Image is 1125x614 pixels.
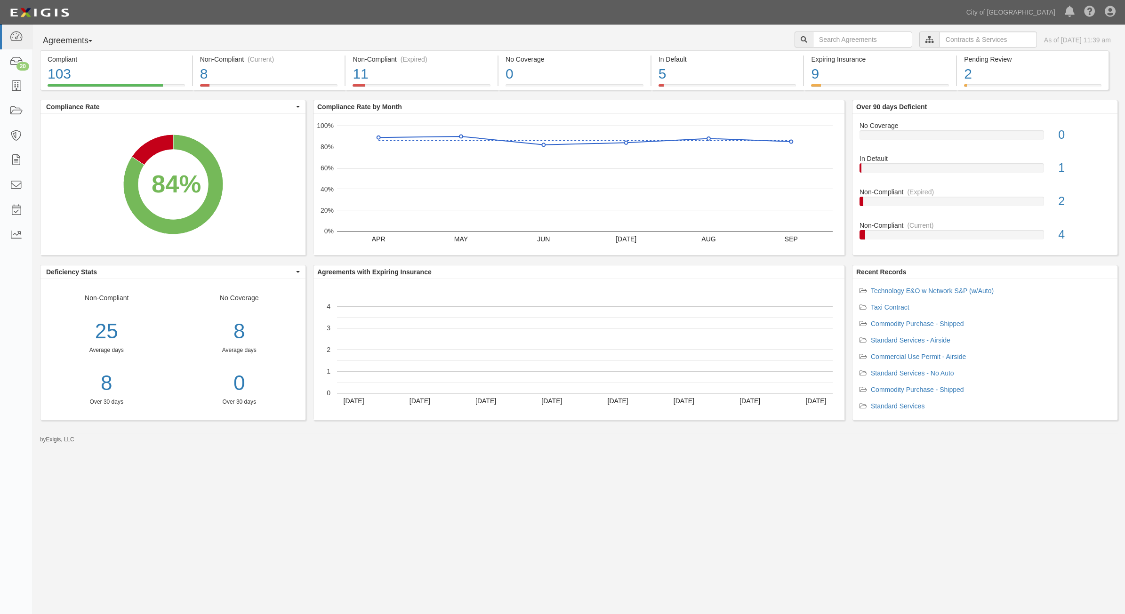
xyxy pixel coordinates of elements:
[353,64,490,84] div: 11
[608,397,628,405] text: [DATE]
[871,353,966,360] a: Commercial Use Permit - Airside
[248,55,274,64] div: (Current)
[1051,226,1117,243] div: 4
[321,185,334,193] text: 40%
[1051,193,1117,210] div: 2
[40,436,74,444] small: by
[852,187,1117,197] div: Non-Compliant
[321,143,334,151] text: 80%
[871,336,950,344] a: Standard Services - Airside
[616,235,636,243] text: [DATE]
[871,303,909,311] a: Taxi Contract
[537,235,550,243] text: JUN
[739,397,760,405] text: [DATE]
[701,235,715,243] text: AUG
[852,121,1117,130] div: No Coverage
[327,346,330,353] text: 2
[193,84,345,92] a: Non-Compliant(Current)8
[785,235,798,243] text: SEP
[317,103,402,111] b: Compliance Rate by Month
[180,368,299,398] a: 0
[871,287,994,295] a: Technology E&O w Network S&P (w/Auto)
[40,114,305,255] div: A chart.
[964,64,1101,84] div: 2
[321,206,334,214] text: 20%
[811,55,949,64] div: Expiring Insurance
[353,55,490,64] div: Non-Compliant (Expired)
[1051,159,1117,176] div: 1
[541,397,562,405] text: [DATE]
[152,166,201,201] div: 84%
[327,389,330,397] text: 0
[1044,35,1111,45] div: As of [DATE] 11:39 am
[813,32,912,48] input: Search Agreements
[180,317,299,346] div: 8
[40,317,173,346] div: 25
[48,55,185,64] div: Compliant
[317,268,432,276] b: Agreements with Expiring Insurance
[46,267,294,277] span: Deficiency Stats
[871,386,964,393] a: Commodity Purchase - Shipped
[346,84,498,92] a: Non-Compliant(Expired)11
[659,55,796,64] div: In Default
[46,436,74,443] a: Exigis, LLC
[7,4,72,21] img: logo-5460c22ac91f19d4615b14bd174203de0afe785f0fc80cf4dbbc73dc1793850b.png
[327,324,330,332] text: 3
[40,32,111,50] button: Agreements
[401,55,427,64] div: (Expired)
[907,187,934,197] div: (Expired)
[856,268,907,276] b: Recent Records
[40,84,192,92] a: Compliant103
[324,227,334,235] text: 0%
[313,279,844,420] div: A chart.
[200,64,338,84] div: 8
[957,84,1109,92] a: Pending Review2
[907,221,933,230] div: (Current)
[674,397,694,405] text: [DATE]
[852,154,1117,163] div: In Default
[40,293,173,406] div: Non-Compliant
[40,100,305,113] button: Compliance Rate
[940,32,1037,48] input: Contracts & Services
[1084,7,1095,18] i: Help Center - Complianz
[410,397,430,405] text: [DATE]
[40,398,173,406] div: Over 30 days
[852,221,1117,230] div: Non-Compliant
[16,62,29,71] div: 20
[173,293,306,406] div: No Coverage
[651,84,804,92] a: In Default5
[48,64,185,84] div: 103
[475,397,496,405] text: [DATE]
[180,398,299,406] div: Over 30 days
[871,402,924,410] a: Standard Services
[962,3,1060,22] a: City of [GEOGRAPHIC_DATA]
[805,397,826,405] text: [DATE]
[871,320,964,327] a: Commodity Purchase - Shipped
[46,102,294,112] span: Compliance Rate
[964,55,1101,64] div: Pending Review
[180,346,299,354] div: Average days
[804,84,956,92] a: Expiring Insurance9
[327,367,330,375] text: 1
[506,55,643,64] div: No Coverage
[372,235,386,243] text: APR
[313,114,844,255] svg: A chart.
[506,64,643,84] div: 0
[871,369,954,377] a: Standard Services - No Auto
[659,64,796,84] div: 5
[40,346,173,354] div: Average days
[317,122,334,129] text: 100%
[40,368,173,398] a: 8
[344,397,364,405] text: [DATE]
[327,303,330,310] text: 4
[860,154,1110,187] a: In Default1
[860,221,1110,247] a: Non-Compliant(Current)4
[860,187,1110,221] a: Non-Compliant(Expired)2
[1051,127,1117,144] div: 0
[811,64,949,84] div: 9
[200,55,338,64] div: Non-Compliant (Current)
[321,164,334,172] text: 60%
